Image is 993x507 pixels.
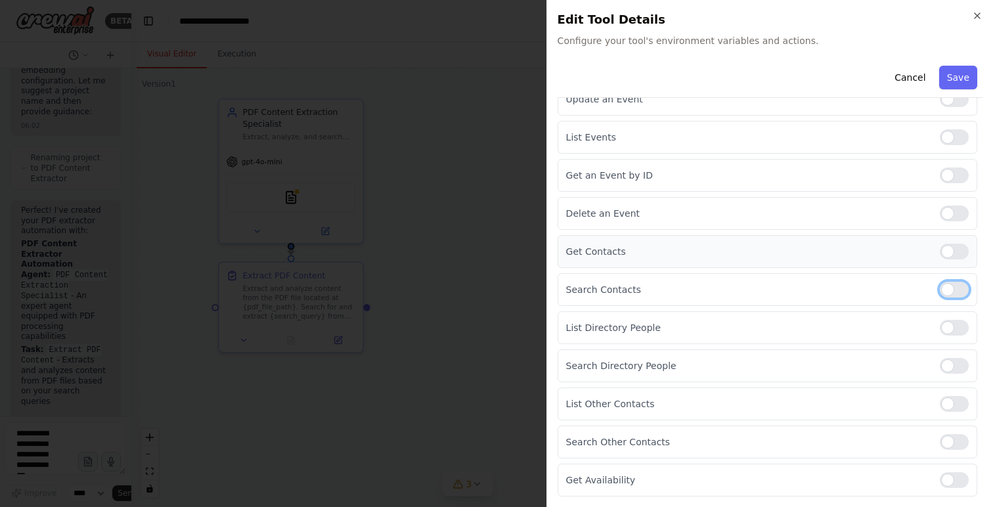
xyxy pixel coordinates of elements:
[566,131,929,144] p: List Events
[939,66,977,89] button: Save
[566,169,929,182] p: Get an Event by ID
[558,34,982,47] span: Configure your tool's environment variables and actions.
[887,66,933,89] button: Cancel
[566,283,929,296] p: Search Contacts
[566,245,929,258] p: Get Contacts
[566,397,929,410] p: List Other Contacts
[566,435,929,449] p: Search Other Contacts
[566,93,929,106] p: Update an Event
[566,474,929,487] p: Get Availability
[566,359,929,372] p: Search Directory People
[566,321,929,334] p: List Directory People
[566,207,929,220] p: Delete an Event
[558,11,982,29] h2: Edit Tool Details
